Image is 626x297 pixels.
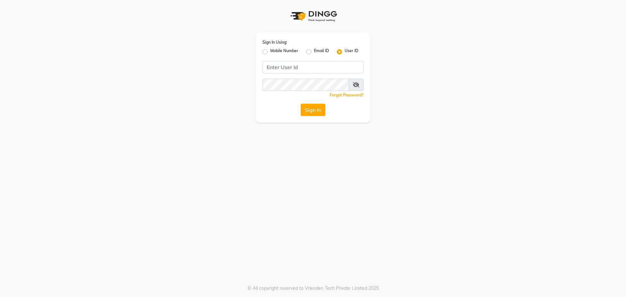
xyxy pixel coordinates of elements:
a: Forgot Password? [330,93,364,97]
img: logo1.svg [287,7,339,26]
input: Username [262,61,364,73]
button: Sign In [301,104,325,116]
input: Username [262,79,349,91]
label: Sign In Using: [262,39,287,45]
label: Email ID [314,48,329,56]
label: User ID [345,48,358,56]
label: Mobile Number [270,48,298,56]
